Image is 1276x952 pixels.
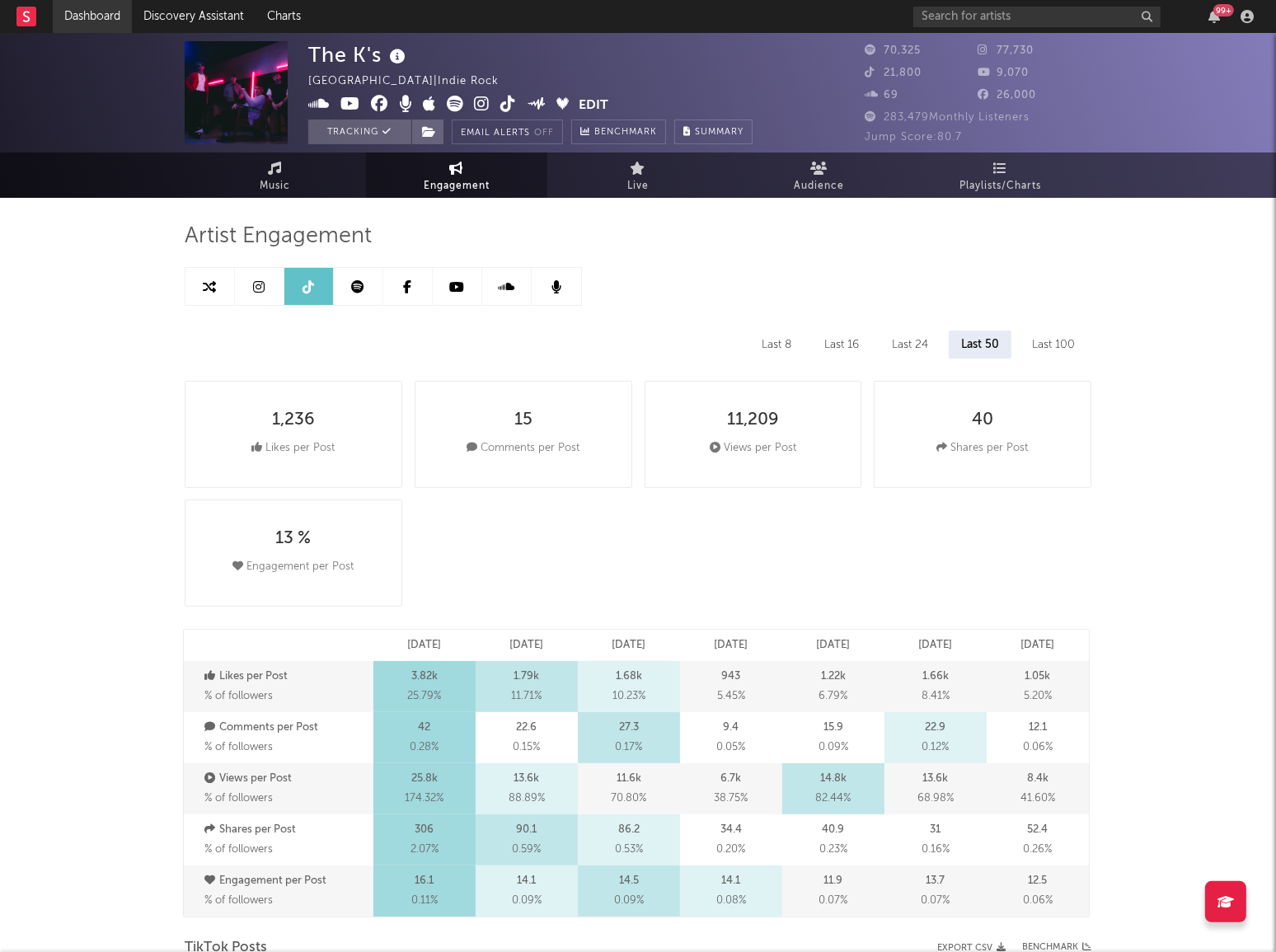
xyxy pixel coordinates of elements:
span: 21,800 [865,68,922,78]
span: Jump Score: 80.7 [865,132,962,143]
p: 3.82k [411,667,438,687]
span: 0.06 % [1023,891,1053,911]
span: 0.26 % [1024,840,1053,860]
a: Playlists/Charts [910,152,1091,198]
p: 1.22k [821,667,846,687]
span: 0.20 % [716,840,745,860]
a: Benchmark [571,120,666,144]
span: Audience [795,176,845,196]
div: [GEOGRAPHIC_DATA] | Indie Rock [308,72,518,91]
em: Off [534,129,554,138]
p: 11.6k [617,769,641,789]
div: Last 16 [812,331,871,359]
p: 42 [418,718,430,738]
input: Search for artists [913,7,1161,27]
a: Audience [729,152,910,198]
span: 174.32 % [405,789,443,809]
p: 12.1 [1029,718,1047,738]
p: 14.5 [619,871,639,891]
p: 943 [721,667,740,687]
span: 0.28 % [410,738,439,757]
span: 283,479 Monthly Listeners [865,112,1030,123]
span: 0.05 % [716,738,745,757]
p: 1.79k [514,667,539,687]
p: 1.05k [1025,667,1051,687]
span: 88.89 % [509,789,545,809]
p: 22.6 [516,718,537,738]
span: 0.06 % [1023,738,1053,757]
a: Music [185,152,366,198]
p: 13.6k [922,769,948,789]
span: 9,070 [978,68,1030,78]
div: 99 + [1213,4,1234,16]
p: 34.4 [720,820,742,840]
span: 77,730 [978,45,1034,56]
p: 13.6k [514,769,539,789]
span: % of followers [204,691,273,701]
a: Live [547,152,729,198]
p: 9.4 [723,718,739,738]
span: 68.98 % [917,789,954,809]
p: 31 [930,820,941,840]
div: Last 50 [949,331,1011,359]
span: 5.20 % [1024,687,1052,706]
span: 26,000 [978,90,1037,101]
p: 6.7k [720,769,741,789]
span: Benchmark [594,123,657,143]
span: 0.08 % [716,891,746,911]
div: Engagement per Post [232,557,354,577]
p: 40.9 [822,820,844,840]
span: 2.07 % [410,840,439,860]
span: 70.80 % [611,789,646,809]
p: [DATE] [816,635,850,655]
span: Summary [695,128,744,137]
div: 13 % [275,529,311,549]
p: 14.1 [721,871,740,891]
span: 0.11 % [411,891,438,911]
p: 52.4 [1028,820,1048,840]
p: [DATE] [509,635,543,655]
p: 14.1 [517,871,536,891]
p: 8.4k [1027,769,1048,789]
span: % of followers [204,793,273,804]
a: Engagement [366,152,547,198]
span: 0.15 % [513,738,540,757]
span: 0.09 % [614,891,644,911]
span: % of followers [204,742,273,753]
p: 16.1 [415,871,434,891]
span: 0.09 % [819,738,848,757]
div: Last 24 [880,331,941,359]
div: Comments per Post [467,438,579,458]
span: 41.60 % [1020,789,1055,809]
div: Views per Post [710,438,796,458]
p: 27.3 [619,718,639,738]
p: Views per Post [204,769,369,789]
p: Shares per Post [204,820,369,840]
p: 1.68k [616,667,642,687]
button: Edit [579,96,609,116]
span: 0.23 % [819,840,847,860]
p: 86.2 [618,820,640,840]
span: 6.79 % [819,687,847,706]
p: Comments per Post [204,718,369,738]
span: 0.53 % [615,840,643,860]
span: Music [260,176,291,196]
span: 25.79 % [407,687,441,706]
span: 82.44 % [815,789,851,809]
p: [DATE] [918,635,952,655]
button: Tracking [308,120,411,144]
span: % of followers [204,895,273,906]
p: 15.9 [823,718,843,738]
span: 0.07 % [921,891,950,911]
p: 22.9 [925,718,945,738]
span: 0.07 % [819,891,847,911]
span: Artist Engagement [185,227,372,246]
div: 1,236 [272,410,315,430]
button: Summary [674,120,753,144]
div: Shares per Post [937,438,1029,458]
span: 5.45 % [717,687,745,706]
p: 90.1 [516,820,537,840]
p: [DATE] [714,635,748,655]
span: 70,325 [865,45,921,56]
div: Last 100 [1020,331,1087,359]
